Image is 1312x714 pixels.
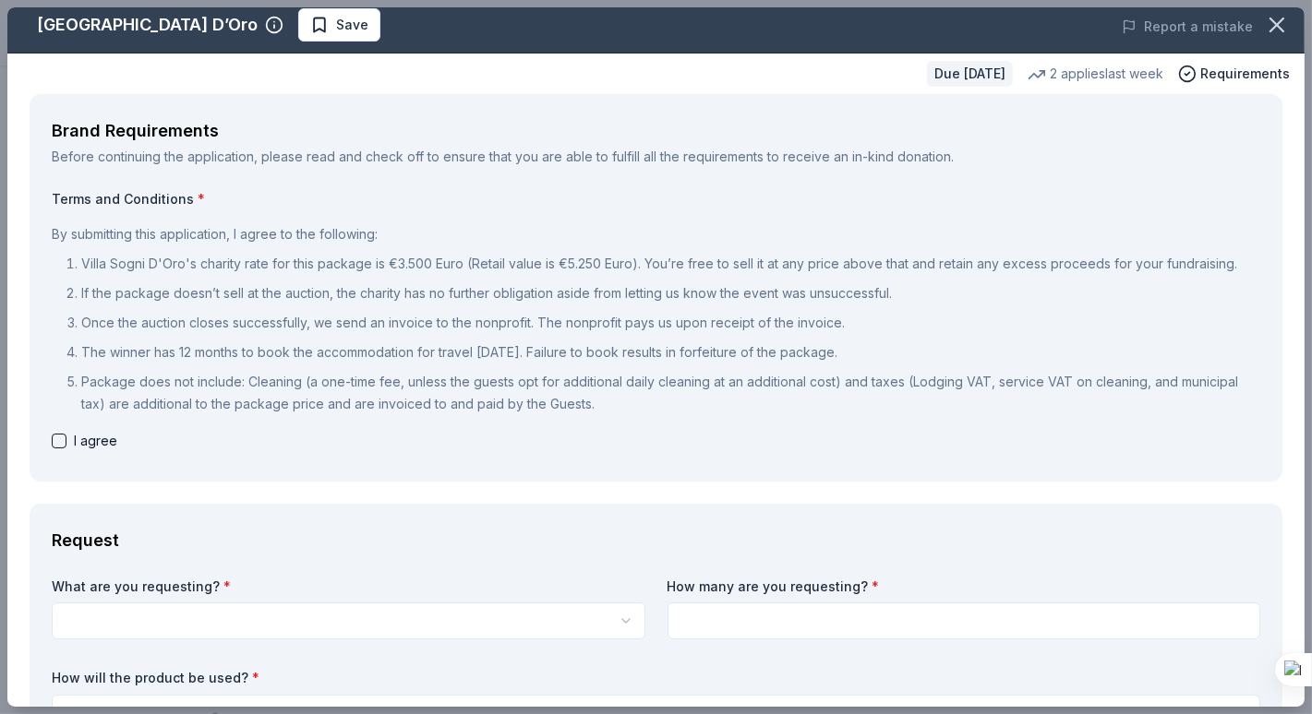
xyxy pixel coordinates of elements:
[52,146,1260,168] div: Before continuing the application, please read and check off to ensure that you are able to fulfi...
[52,190,1260,208] label: Terms and Conditions
[298,8,380,42] button: Save
[81,371,1260,415] p: Package does not include: Cleaning (a one-time fee, unless the guests opt for additional daily cl...
[81,253,1260,275] p: Villa Sogni D'Oro's charity rate for this package is €3.500 Euro (Retail value is €5.250 Euro). Y...
[81,312,1260,334] p: Once the auction closes successfully, we send an invoice to the nonprofit. The nonprofit pays us ...
[1028,63,1163,85] div: 2 applies last week
[52,669,1260,687] label: How will the product be used?
[74,430,117,452] span: I agree
[52,116,1260,146] div: Brand Requirements
[81,341,1260,363] p: The winner has 12 months to book the accommodation for travel [DATE]. Failure to book results in ...
[1122,16,1253,38] button: Report a mistake
[668,577,1261,596] label: How many are you requesting?
[52,577,645,596] label: What are you requesting?
[336,14,368,36] span: Save
[52,526,1260,555] div: Request
[81,282,1260,304] p: If the package doesn’t sell at the auction, the charity has no further obligation aside from lett...
[37,10,258,40] div: [GEOGRAPHIC_DATA] D’Oro
[927,61,1013,87] div: Due [DATE]
[1178,63,1290,85] button: Requirements
[1200,63,1290,85] span: Requirements
[52,223,1260,245] p: By submitting this application, I agree to the following:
